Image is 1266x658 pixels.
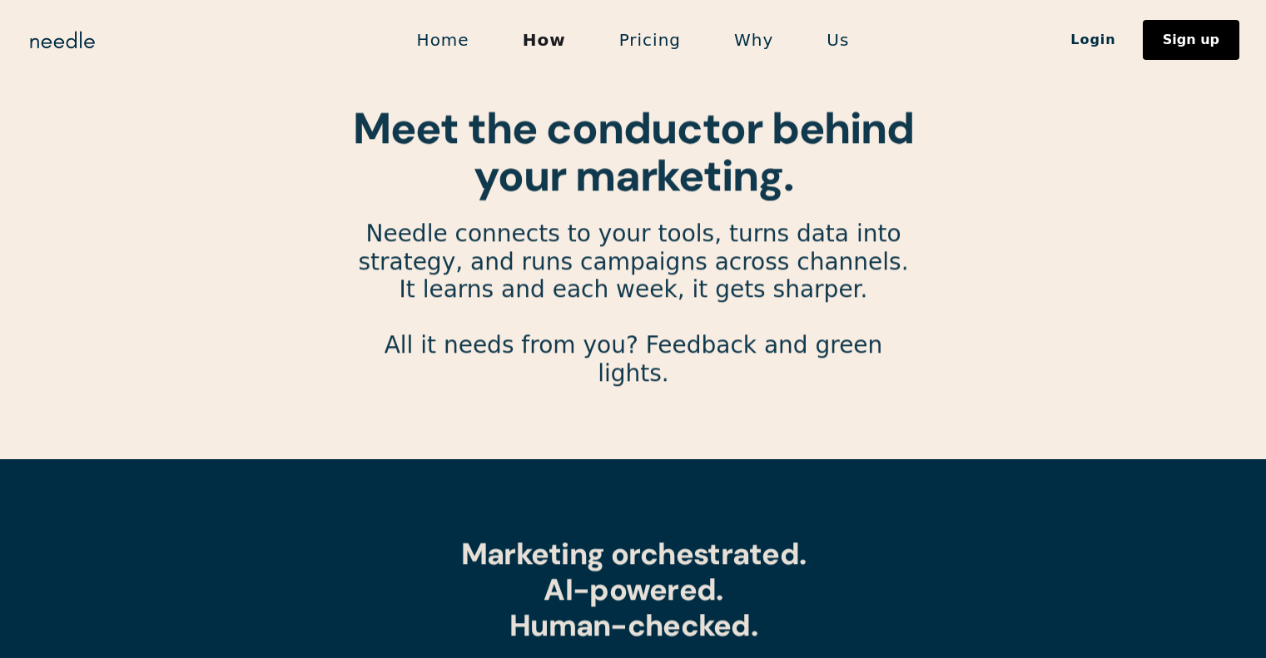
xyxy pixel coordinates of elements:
[593,22,707,57] a: Pricing
[390,22,496,57] a: Home
[460,534,805,645] strong: Marketing orchestrated. AI-powered. Human-checked.
[1163,33,1219,47] div: Sign up
[800,22,876,57] a: Us
[707,22,800,57] a: Why
[496,22,593,57] a: How
[350,220,916,416] p: Needle connects to your tools, turns data into strategy, and runs campaigns across channels. It l...
[1044,26,1143,54] a: Login
[353,100,913,204] strong: Meet the conductor behind your marketing.
[1143,20,1239,60] a: Sign up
